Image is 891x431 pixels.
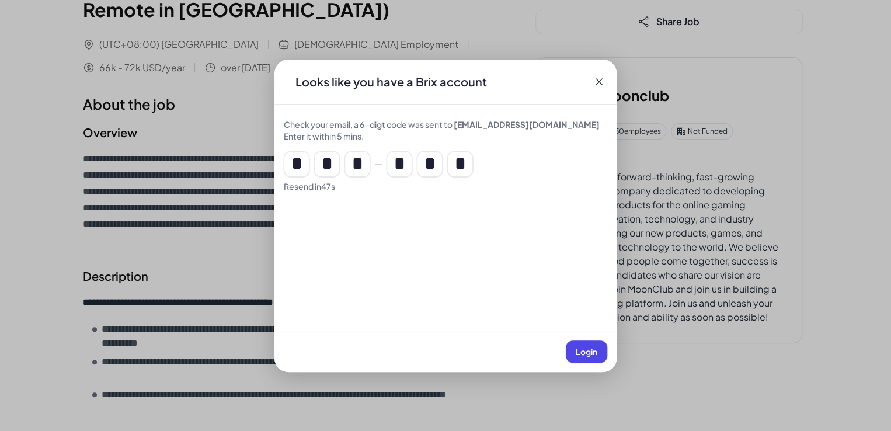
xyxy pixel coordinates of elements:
div: Resend in 47 s [284,180,607,192]
button: Login [566,340,607,363]
span: [EMAIL_ADDRESS][DOMAIN_NAME] [454,119,600,130]
div: Looks like you have a Brix account [286,74,496,90]
div: Check your email, a 6-digt code was sent to Enter it within 5 mins. [284,119,607,142]
span: Login [576,346,597,357]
